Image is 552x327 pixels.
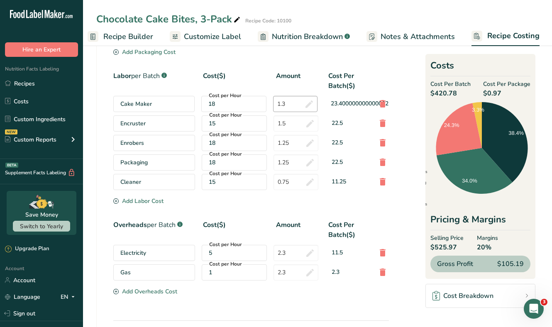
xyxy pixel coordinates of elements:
div: 15 [209,119,260,128]
span: Recipe Builder [103,31,153,42]
span: Nutrition Breakdown [272,31,343,42]
a: Nutrition Breakdown [258,27,350,46]
div: Cost($) [203,71,269,91]
a: Notes & Attachments [366,27,455,46]
label: Cost per Hour [209,150,243,158]
span: Margins [477,234,498,242]
div: Gas [113,264,195,281]
div: Save Money [25,210,58,219]
span: 3 [541,299,547,305]
span: Notes & Attachments [381,31,455,42]
span: per Batch [147,220,176,229]
div: 11.25 [325,174,370,189]
span: 20% [477,242,498,252]
div: 22.5 [325,115,370,131]
div: 11.5 [325,245,370,260]
span: per Batch [131,71,160,81]
div: Electricity [113,245,195,261]
div: 2.3 [325,264,370,280]
div: Packaging [113,154,195,171]
div: Enrobers [113,135,195,151]
span: Recipe Costing [487,30,540,41]
a: Cost Breakdown [425,284,535,308]
div: Overheads [113,220,196,240]
div: Add Packaging Cost [113,48,176,56]
div: 22.5 [325,154,370,170]
label: Cost per Hour [209,241,243,248]
span: $0.97 [483,88,530,98]
div: 15 [209,178,260,186]
h2: Costs [430,59,530,76]
div: Amount [276,220,322,240]
div: Encruster [113,115,195,132]
iframe: Intercom live chat [524,299,544,319]
div: Recipe Code: 10100 [245,17,291,24]
a: Language [5,290,40,304]
div: Custom Reports [5,135,56,144]
div: Chocolate Cake Bites, 3-Pack [96,12,242,27]
div: BETA [5,163,18,168]
div: Add Overheads Cost [113,287,177,296]
button: Hire an Expert [5,42,78,57]
label: Cost per Hour [208,92,242,99]
span: Ingredients [403,170,427,174]
label: Cost per Hour [209,170,243,177]
a: Recipe Builder [88,27,153,46]
div: 23.400000000000002 [324,96,370,111]
span: $525.97 [430,242,464,252]
div: Cost Per Batch($) [328,220,374,240]
div: Cost Per Batch($) [328,71,374,91]
div: 18 [209,139,260,147]
span: Customize Label [184,31,241,42]
span: $420.78 [430,88,471,98]
span: Switch to Yearly [20,222,63,230]
div: 1 [209,268,260,277]
div: 18 [209,158,260,167]
span: Cost Per Package [483,80,530,88]
div: Cost($) [203,220,269,240]
div: 5 [209,249,260,257]
div: Cost Breakdown [432,291,493,301]
a: Customize Label [170,27,241,46]
div: 22.5 [325,135,370,150]
div: EN [61,292,78,302]
div: Amount [276,71,322,91]
div: Add Labor Cost [113,197,164,205]
span: Selling Price [430,234,464,242]
span: $105.19 [497,259,524,269]
button: Switch to Yearly [13,221,70,232]
span: Cost Per Batch [430,80,471,88]
div: NEW [5,129,17,134]
div: 18 [208,100,259,108]
label: Cost per Hour [209,111,243,119]
a: Recipe Costing [471,27,540,46]
div: Cake Maker [113,96,195,112]
label: Cost per Hour [209,260,243,268]
span: Gross Profit [437,259,473,269]
div: Cleaner [113,174,195,190]
div: Upgrade Plan [5,245,49,253]
label: Cost per Hour [209,131,243,138]
div: Pricing & Margins [430,213,530,230]
div: Labor [113,71,196,91]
